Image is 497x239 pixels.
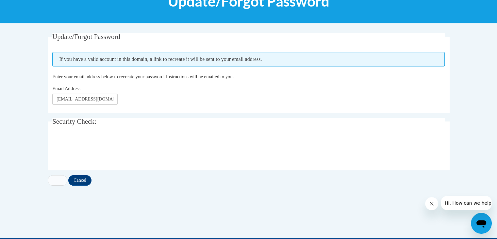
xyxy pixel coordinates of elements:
[52,137,152,162] iframe: reCAPTCHA
[52,94,118,105] input: Email
[52,33,120,41] span: Update/Forgot Password
[68,175,91,186] input: Cancel
[52,52,445,66] span: If you have a valid account in this domain, a link to recreate it will be sent to your email addr...
[425,197,438,210] iframe: Close message
[52,86,80,91] span: Email Address
[441,196,492,210] iframe: Message from company
[52,118,96,125] span: Security Check:
[4,5,53,10] span: Hi. How can we help?
[52,74,234,79] span: Enter your email address below to recreate your password. Instructions will be emailed to you.
[471,213,492,234] iframe: Button to launch messaging window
